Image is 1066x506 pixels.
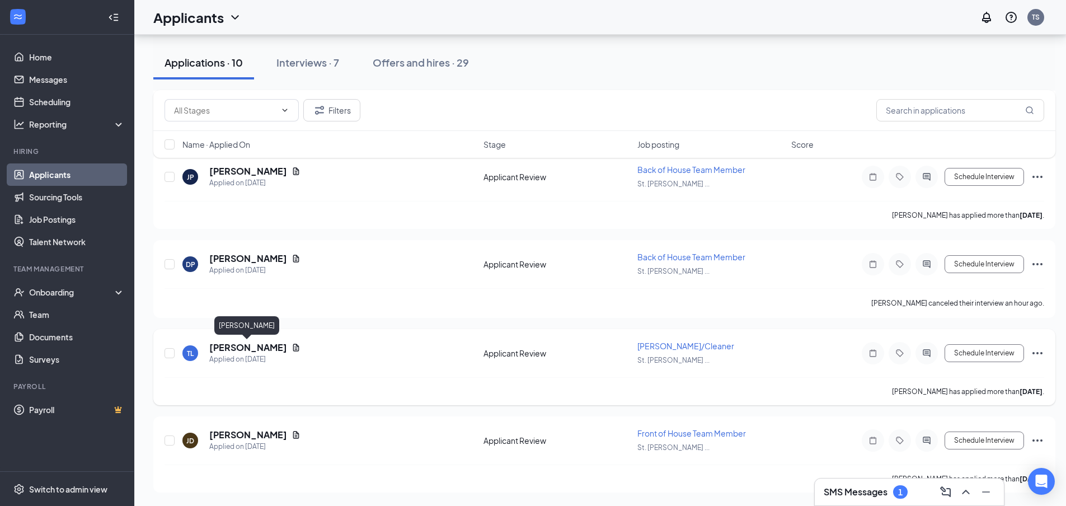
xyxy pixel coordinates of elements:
span: St. [PERSON_NAME] ... [637,267,710,275]
div: Offers and hires · 29 [373,55,469,69]
div: Interviews · 7 [276,55,339,69]
svg: Tag [893,349,907,358]
svg: Filter [313,104,326,117]
p: [PERSON_NAME] has applied more than . [892,210,1044,220]
div: Payroll [13,382,123,391]
svg: ComposeMessage [939,485,952,499]
button: Schedule Interview [945,168,1024,186]
a: Messages [29,68,125,91]
svg: Minimize [979,485,993,499]
svg: Document [292,430,300,439]
div: JP [187,172,194,182]
svg: Ellipses [1031,257,1044,271]
span: Front of House Team Member [637,428,746,438]
span: Back of House Team Member [637,252,745,262]
div: Applicant Review [483,171,631,182]
input: All Stages [174,104,276,116]
button: Schedule Interview [945,344,1024,362]
svg: Ellipses [1031,346,1044,360]
a: Sourcing Tools [29,186,125,208]
svg: WorkstreamLogo [12,11,24,22]
a: Surveys [29,348,125,371]
div: TS [1032,12,1040,22]
svg: ChevronUp [959,485,973,499]
div: Applied on [DATE] [209,177,300,189]
button: ComposeMessage [937,483,955,501]
h5: [PERSON_NAME] [209,341,287,354]
button: ChevronUp [957,483,975,501]
a: Applicants [29,163,125,186]
h3: SMS Messages [824,486,887,498]
a: Team [29,303,125,326]
svg: Ellipses [1031,170,1044,184]
div: [PERSON_NAME] canceled their interview an hour ago. [871,298,1044,309]
svg: Note [866,260,880,269]
span: Stage [483,139,506,150]
h5: [PERSON_NAME] [209,252,287,265]
div: Applicant Review [483,259,631,270]
div: Applied on [DATE] [209,441,300,452]
div: Applicant Review [483,348,631,359]
div: Hiring [13,147,123,156]
div: Applications · 10 [165,55,243,69]
svg: Note [866,436,880,445]
div: 1 [898,488,903,497]
a: PayrollCrown [29,399,125,421]
b: [DATE] [1020,211,1042,219]
input: Search in applications [876,99,1044,121]
a: Talent Network [29,231,125,253]
div: Applied on [DATE] [209,265,300,276]
b: [DATE] [1020,387,1042,396]
span: St. [PERSON_NAME] ... [637,180,710,188]
p: [PERSON_NAME] has applied more than . [892,474,1044,484]
h5: [PERSON_NAME] [209,429,287,441]
div: DP [186,260,195,269]
svg: ChevronDown [228,11,242,24]
svg: Note [866,172,880,181]
svg: Document [292,343,300,352]
span: Name · Applied On [182,139,250,150]
svg: Collapse [108,12,119,23]
svg: ChevronDown [280,106,289,115]
svg: ActiveChat [920,172,933,181]
svg: MagnifyingGlass [1025,106,1034,115]
svg: Tag [893,436,907,445]
span: [PERSON_NAME]/Cleaner [637,341,734,351]
a: Documents [29,326,125,348]
div: Applied on [DATE] [209,354,300,365]
svg: ActiveChat [920,349,933,358]
h1: Applicants [153,8,224,27]
button: Schedule Interview [945,432,1024,449]
div: JD [186,436,194,446]
svg: Notifications [980,11,993,24]
button: Schedule Interview [945,255,1024,273]
svg: UserCheck [13,287,25,298]
svg: Ellipses [1031,434,1044,447]
span: Back of House Team Member [637,165,745,175]
div: Team Management [13,264,123,274]
div: [PERSON_NAME] [214,316,279,335]
a: Scheduling [29,91,125,113]
a: Job Postings [29,208,125,231]
svg: Analysis [13,119,25,130]
div: Onboarding [29,287,115,298]
div: Applicant Review [483,435,631,446]
h5: [PERSON_NAME] [209,165,287,177]
p: [PERSON_NAME] has applied more than . [892,387,1044,396]
svg: ActiveChat [920,260,933,269]
svg: ActiveChat [920,436,933,445]
span: St. [PERSON_NAME] ... [637,443,710,452]
button: Filter Filters [303,99,360,121]
div: Switch to admin view [29,484,107,495]
div: TL [187,349,194,358]
svg: Document [292,167,300,176]
svg: Settings [13,484,25,495]
a: Home [29,46,125,68]
span: Job posting [637,139,679,150]
svg: Tag [893,260,907,269]
button: Minimize [977,483,995,501]
span: St. [PERSON_NAME] ... [637,356,710,364]
svg: Tag [893,172,907,181]
svg: QuestionInfo [1004,11,1018,24]
svg: Note [866,349,880,358]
